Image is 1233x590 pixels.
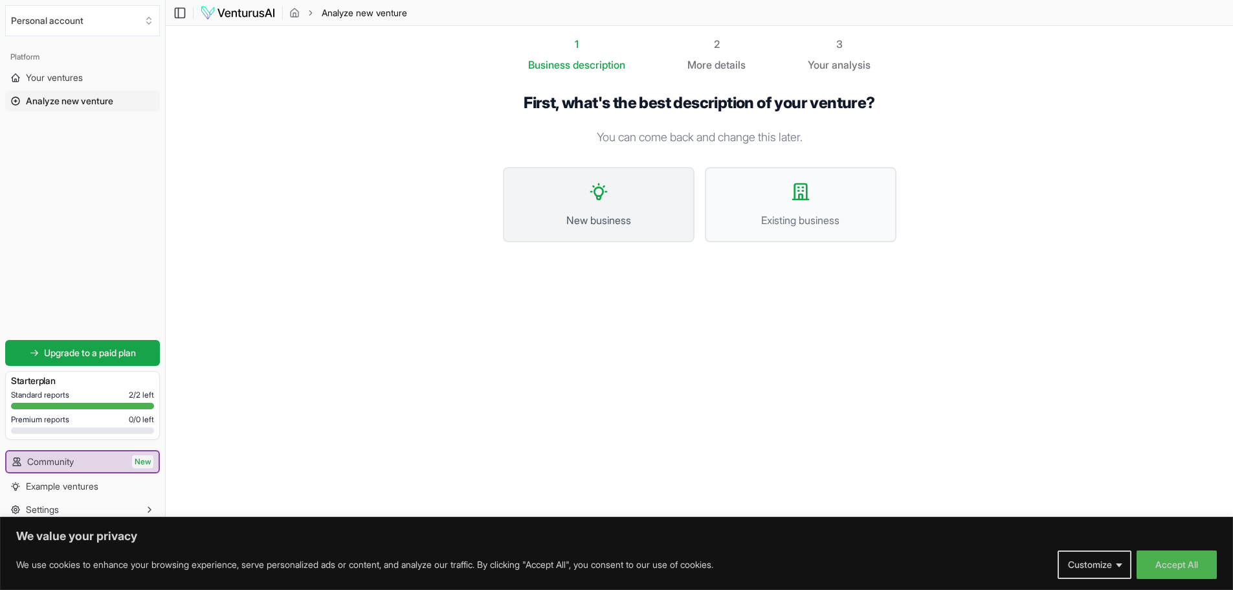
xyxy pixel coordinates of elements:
a: Analyze new venture [5,91,160,111]
button: Settings [5,499,160,520]
a: Your ventures [5,67,160,88]
p: You can come back and change this later. [503,128,896,146]
h1: First, what's the best description of your venture? [503,93,896,113]
span: Existing business [719,212,882,228]
p: We use cookies to enhance your browsing experience, serve personalized ads or content, and analyz... [16,557,713,573]
span: Premium reports [11,414,69,425]
button: Existing business [705,167,896,242]
span: 0 / 0 left [129,414,154,425]
nav: breadcrumb [289,6,407,19]
span: Your [808,57,829,73]
div: 3 [808,36,871,52]
button: Accept All [1137,550,1217,579]
span: analysis [832,58,871,71]
span: Example ventures [26,480,98,493]
span: Analyze new venture [26,95,113,108]
span: Upgrade to a paid plan [44,346,136,359]
span: Analyze new venture [322,6,407,19]
span: Your ventures [26,71,83,84]
button: Customize [1058,550,1131,579]
div: Platform [5,47,160,67]
span: Standard reports [11,390,69,400]
span: New business [517,212,680,228]
a: Upgrade to a paid plan [5,340,160,366]
span: Settings [26,503,59,516]
span: details [715,58,746,71]
span: Business [528,57,570,73]
span: 2 / 2 left [129,390,154,400]
button: New business [503,167,694,242]
p: We value your privacy [16,528,1217,544]
a: Example ventures [5,476,160,497]
span: description [573,58,625,71]
span: Community [27,455,74,468]
button: Select an organization [5,5,160,36]
span: New [132,455,153,468]
span: More [687,57,712,73]
div: 2 [687,36,746,52]
img: logo [200,5,276,21]
div: 1 [528,36,625,52]
a: CommunityNew [6,451,159,472]
h3: Starter plan [11,374,154,387]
